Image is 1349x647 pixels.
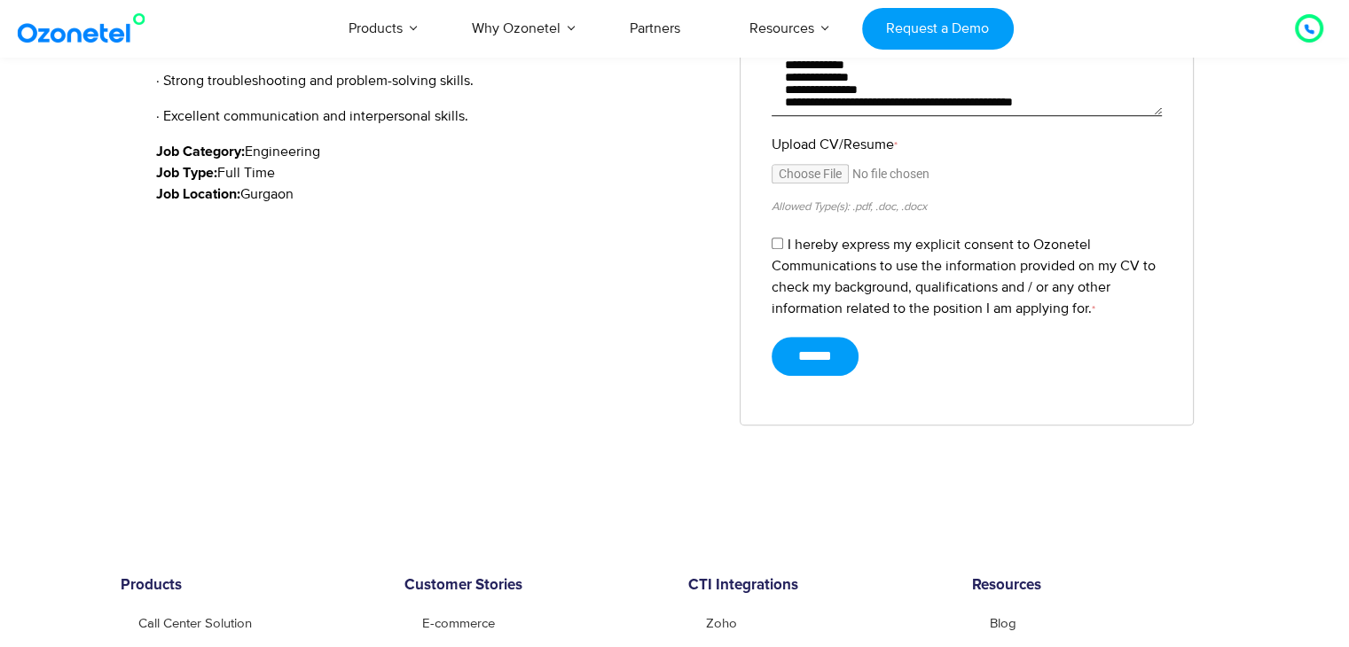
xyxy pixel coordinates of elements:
span: Gurgaon [240,185,294,203]
p: · Strong troubleshooting and problem-solving skills. [156,70,714,91]
h6: Resources [972,577,1229,595]
small: Allowed Type(s): .pdf, .doc, .docx [772,199,927,214]
h6: Customer Stories [404,577,662,595]
span: Engineering [245,143,320,160]
strong: Job Category: [156,144,245,159]
a: Call Center Solution [138,617,252,630]
a: E-commerce [422,617,495,630]
h6: CTI Integrations [688,577,945,595]
span: Full Time [217,164,275,182]
a: Blog [990,617,1016,630]
p: · Excellent communication and interpersonal skills. [156,105,714,127]
strong: Job Location: [156,187,240,201]
label: Upload CV/Resume [772,134,1162,155]
label: I hereby express my explicit consent to Ozonetel Communications to use the information provided o... [772,236,1156,317]
a: Zoho [706,617,737,630]
h6: Products [121,577,378,595]
strong: Job Type: [156,166,217,180]
a: Request a Demo [862,8,1014,50]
